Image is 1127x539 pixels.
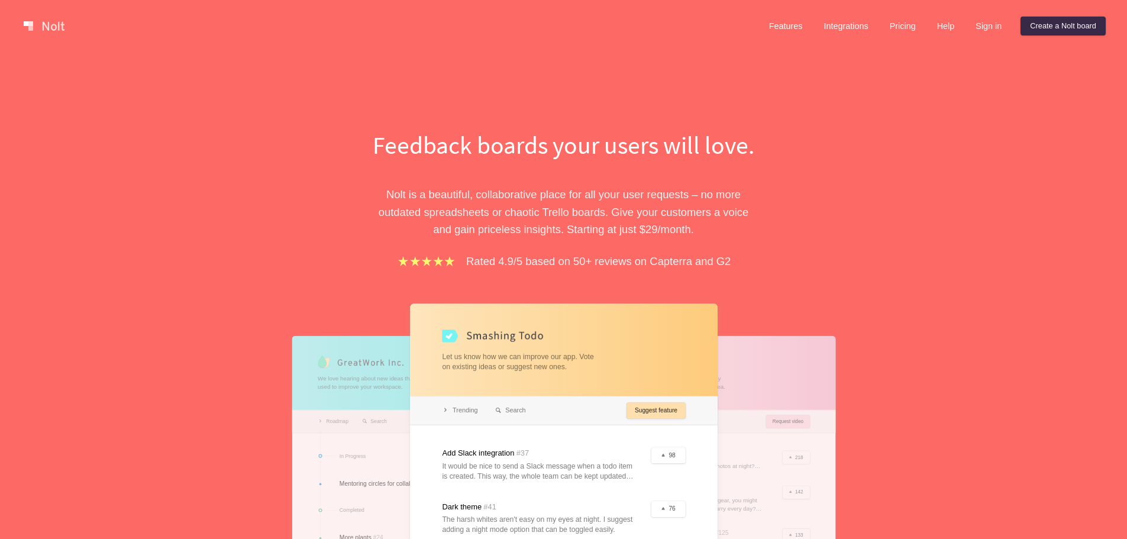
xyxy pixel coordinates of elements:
[966,17,1011,35] a: Sign in
[360,186,768,238] p: Nolt is a beautiful, collaborative place for all your user requests – no more outdated spreadshee...
[360,128,768,162] h1: Feedback boards your users will love.
[928,17,964,35] a: Help
[814,17,877,35] a: Integrations
[760,17,812,35] a: Features
[396,254,457,268] img: stars.b067e34983.png
[1021,17,1106,35] a: Create a Nolt board
[880,17,925,35] a: Pricing
[466,253,731,270] p: Rated 4.9/5 based on 50+ reviews on Capterra and G2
